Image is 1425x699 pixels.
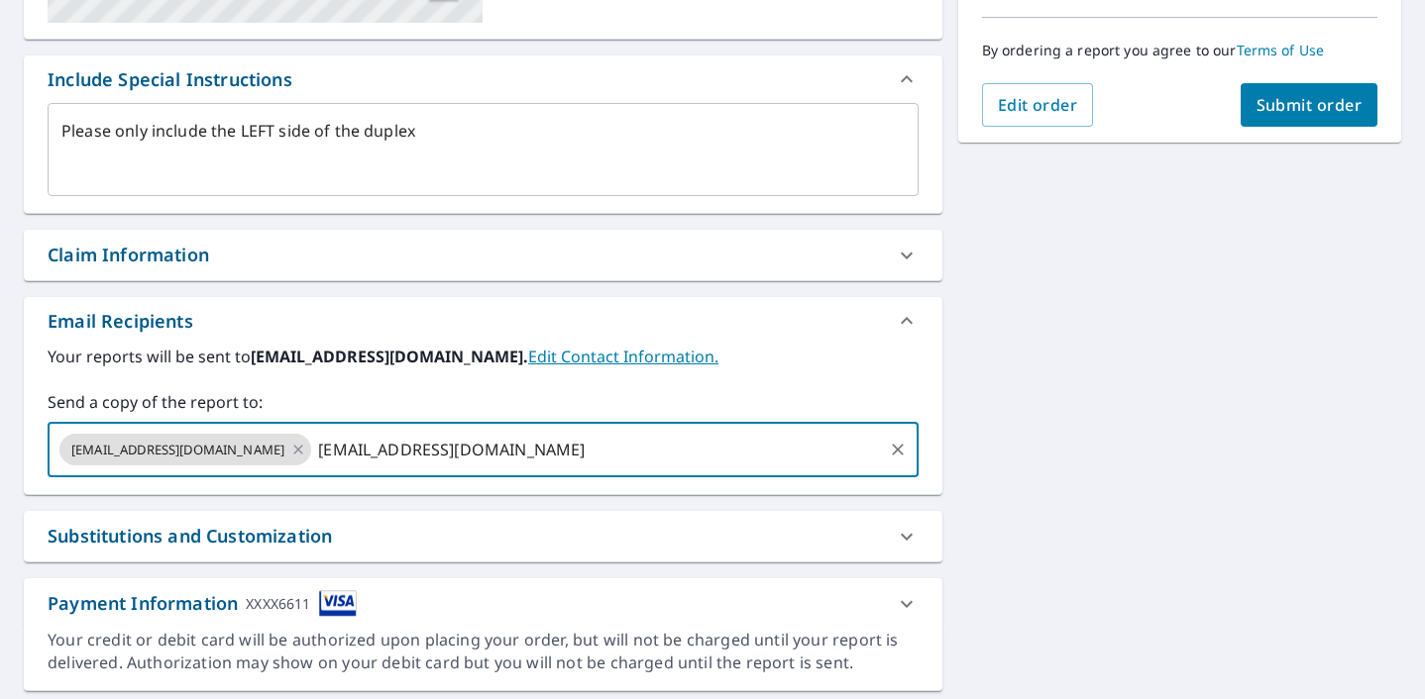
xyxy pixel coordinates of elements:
[48,523,332,549] div: Substitutions and Customization
[884,436,912,463] button: Clear
[24,55,942,103] div: Include Special Instructions
[528,346,718,367] a: EditContactInfo
[59,434,311,465] div: [EMAIL_ADDRESS][DOMAIN_NAME]
[251,346,528,367] b: [EMAIL_ADDRESS][DOMAIN_NAME].
[48,390,919,414] label: Send a copy of the report to:
[982,83,1094,127] button: Edit order
[24,297,942,345] div: Email Recipients
[319,590,357,617] img: cardImage
[1257,94,1363,116] span: Submit order
[998,94,1078,116] span: Edit order
[246,590,310,617] div: XXXX6611
[1237,41,1325,59] a: Terms of Use
[24,511,942,561] div: Substitutions and Customization
[61,122,905,178] textarea: Please only include the LEFT side of the duplex
[48,629,919,674] div: Your credit or debit card will be authorized upon placing your order, but will not be charged unt...
[59,441,296,459] span: [EMAIL_ADDRESS][DOMAIN_NAME]
[24,230,942,280] div: Claim Information
[48,242,209,268] div: Claim Information
[48,345,919,368] label: Your reports will be sent to
[48,308,193,335] div: Email Recipients
[48,66,292,93] div: Include Special Instructions
[48,590,357,617] div: Payment Information
[24,578,942,629] div: Payment InformationXXXX6611cardImage
[1241,83,1378,127] button: Submit order
[982,42,1377,59] p: By ordering a report you agree to our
